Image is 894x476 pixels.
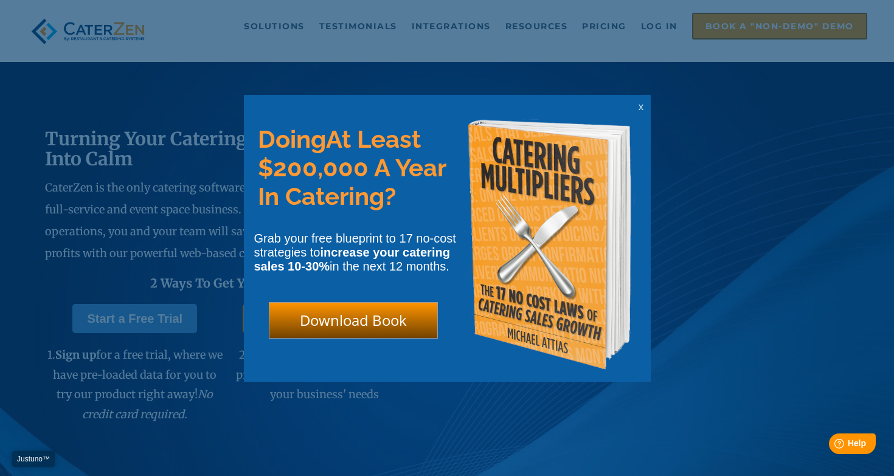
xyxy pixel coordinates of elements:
div: Download Book [269,302,438,339]
div: x [631,95,651,119]
span: Download Book [300,310,407,330]
a: Justuno™ [12,451,55,467]
strong: increase your catering sales 10-30% [254,246,450,273]
span: x [639,101,643,112]
span: Grab your free blueprint to 17 no-cost strategies to in the next 12 months. [254,232,456,273]
iframe: Help widget launcher [786,429,881,463]
span: Doing [258,125,326,153]
span: At Least $200,000 A Year In Catering? [258,125,446,210]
